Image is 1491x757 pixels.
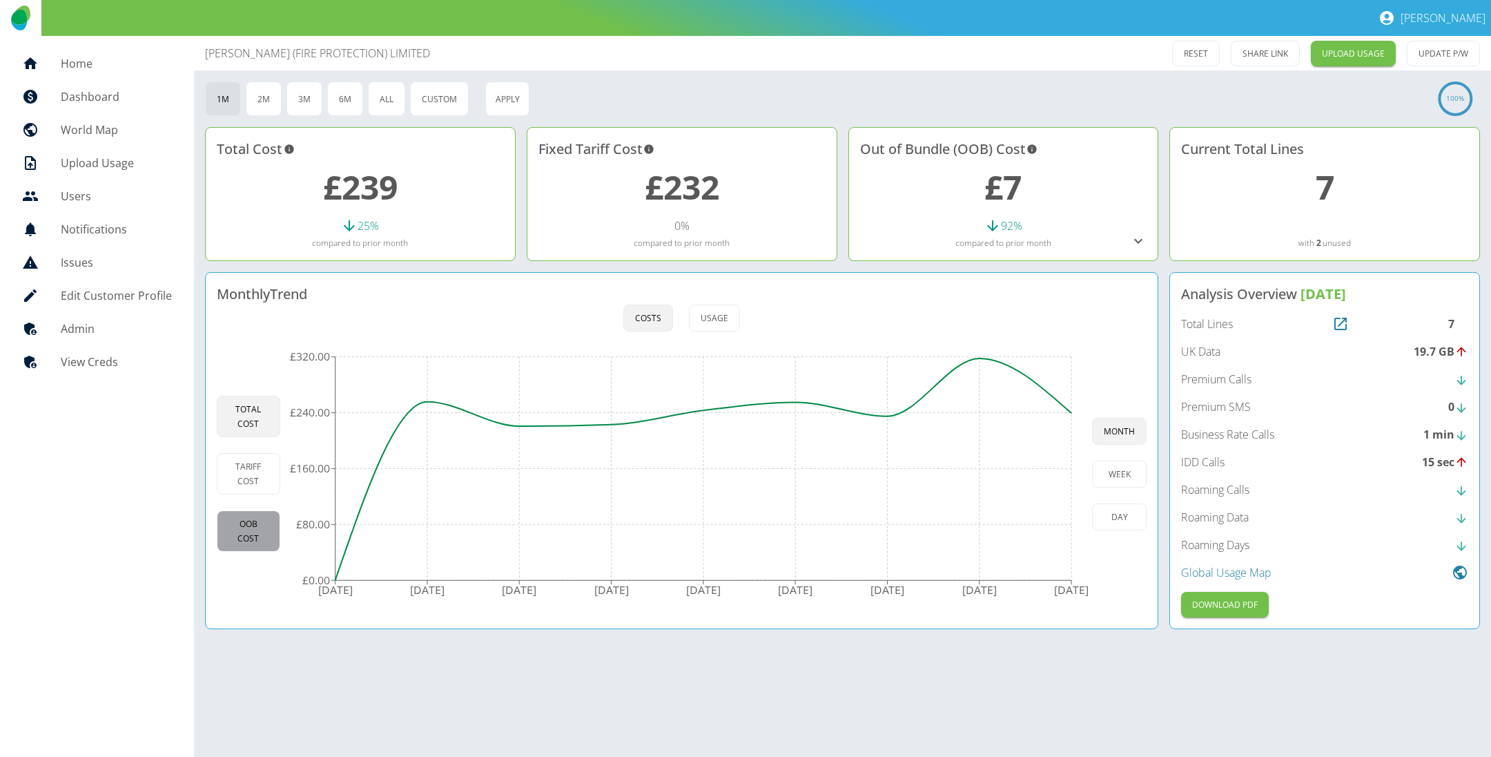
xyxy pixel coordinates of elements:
[302,573,329,588] tspan: £0.00
[1054,582,1089,597] tspan: [DATE]
[689,305,740,332] button: Usage
[61,155,172,171] h5: Upload Usage
[1026,139,1037,160] svg: Costs outside of your fixed tariff
[410,82,469,116] button: Custom
[1181,237,1468,249] p: with unused
[538,139,826,160] h4: Fixed Tariff Cost
[284,139,295,160] svg: This is the total charges incurred over 1 months
[1181,316,1468,332] a: Total Lines7
[594,582,629,597] tspan: [DATE]
[217,237,504,249] p: compared to prior month
[1231,41,1300,66] button: SHARE LINK
[368,82,405,116] button: All
[11,80,183,113] a: Dashboard
[623,305,673,332] button: Costs
[674,218,690,234] p: 0 %
[1181,537,1468,553] a: Roaming Days
[1181,371,1251,387] p: Premium Calls
[1414,343,1468,360] div: 19.7 GB
[246,82,282,116] button: 2M
[295,517,329,532] tspan: £80.00
[1181,564,1271,581] p: Global Usage Map
[205,82,241,116] button: 1M
[61,287,172,304] h5: Edit Customer Profile
[11,345,183,378] a: View Creds
[1092,418,1147,445] button: month
[1092,504,1147,530] button: day
[289,405,329,420] tspan: £240.00
[289,461,329,476] tspan: £160.00
[61,221,172,238] h5: Notifications
[1311,41,1396,66] a: UPLOAD USAGE
[860,139,1147,160] h4: Out of Bundle (OOB) Cost
[217,453,280,495] button: Tariff Cost
[1181,481,1249,498] p: Roaming Calls
[1181,481,1468,498] a: Roaming Calls
[61,254,172,271] h5: Issues
[686,582,721,597] tspan: [DATE]
[11,246,183,279] a: Issues
[1172,41,1220,66] button: RESET
[1181,371,1468,387] a: Premium Calls
[61,122,172,138] h5: World Map
[538,237,826,249] p: compared to prior month
[502,582,536,597] tspan: [DATE]
[1407,41,1480,66] button: UPDATE P/W
[323,164,398,209] a: £239
[11,47,183,80] a: Home
[11,146,183,180] a: Upload Usage
[1181,316,1233,332] p: Total Lines
[217,510,280,552] button: OOB Cost
[1181,399,1468,415] a: Premium SMS0
[1181,592,1269,617] button: Download PDF
[61,188,172,204] h5: Users
[217,139,504,160] h4: Total Cost
[1181,343,1220,360] p: UK Data
[217,284,307,305] h4: Monthly Trend
[1181,509,1468,526] a: Roaming Data
[61,354,172,370] h5: View Creds
[1300,285,1346,303] span: [DATE]
[1181,454,1225,470] p: IDD Calls
[1316,164,1334,209] a: 7
[1448,399,1468,415] div: 0
[61,55,172,72] h5: Home
[1181,509,1249,526] p: Roaming Data
[1181,564,1468,581] a: Global Usage Map
[205,45,430,61] a: [PERSON_NAME] (FIRE PROTECTION) LIMITED
[1448,316,1468,332] div: 7
[11,213,183,246] a: Notifications
[1181,537,1249,553] p: Roaming Days
[1092,461,1147,488] button: week
[643,139,654,160] svg: This is your recurring contracted cost
[1181,426,1468,443] a: Business Rate Calls1 min
[1401,10,1485,26] p: [PERSON_NAME]
[1316,237,1321,249] a: 2
[870,582,905,597] tspan: [DATE]
[645,164,719,209] a: £232
[984,164,1022,209] a: £7
[1447,93,1465,103] text: 100%
[11,113,183,146] a: World Map
[11,6,30,30] img: Logo
[289,349,329,364] tspan: £320.00
[318,582,352,597] tspan: [DATE]
[358,218,379,234] p: 25 %
[778,582,812,597] tspan: [DATE]
[1181,343,1468,360] a: UK Data19.7 GB
[1181,454,1468,470] a: IDD Calls15 sec
[1181,139,1468,160] h4: Current Total Lines
[1181,284,1468,305] h4: Analysis Overview
[1373,4,1491,32] button: [PERSON_NAME]
[1422,454,1468,470] div: 15 sec
[11,180,183,213] a: Users
[485,82,529,116] button: Apply
[410,582,445,597] tspan: [DATE]
[1001,218,1022,234] p: 92 %
[1423,426,1468,443] div: 1 min
[327,82,363,116] button: 6M
[1181,426,1274,443] p: Business Rate Calls
[217,396,280,437] button: Total Cost
[11,312,183,345] a: Admin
